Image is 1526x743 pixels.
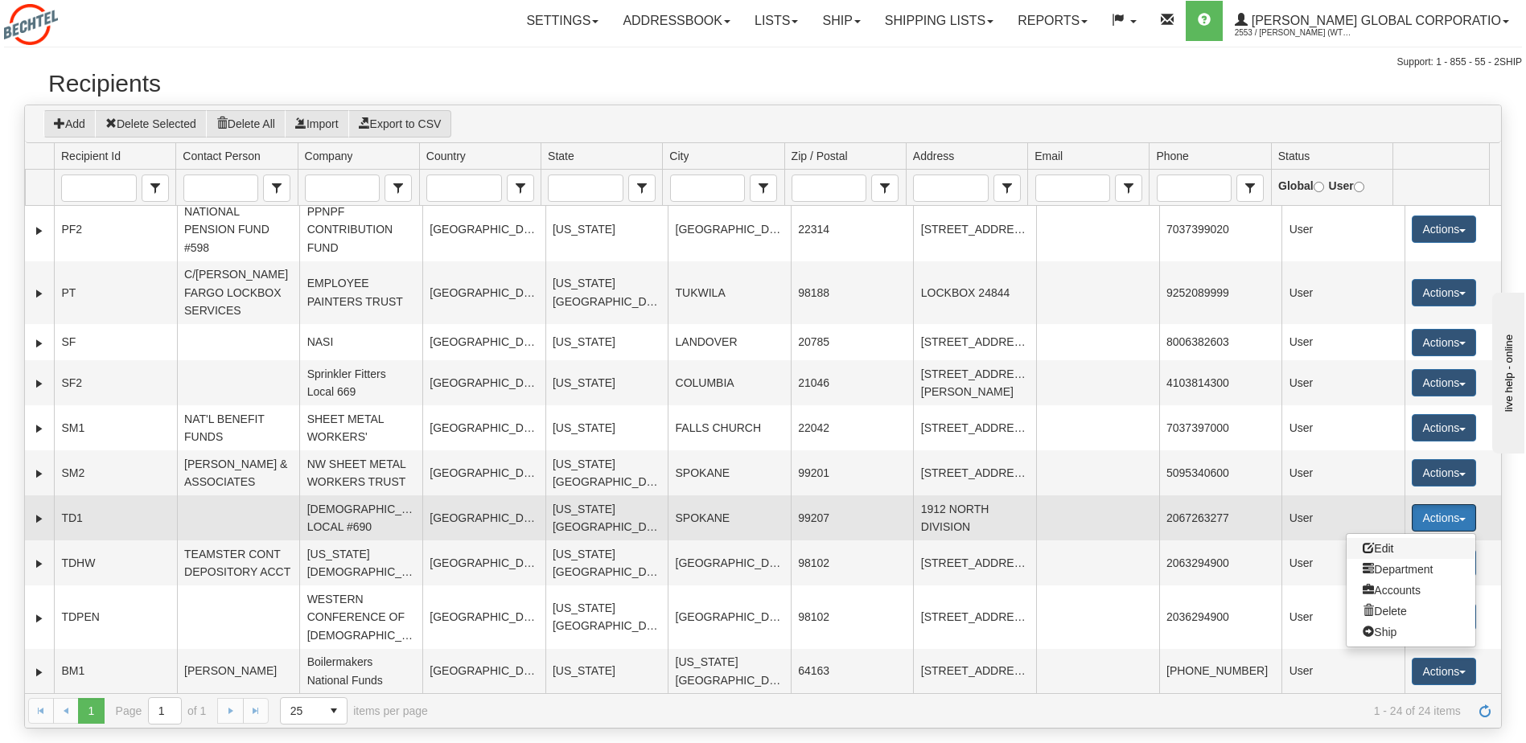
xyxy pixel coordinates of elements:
[662,170,784,206] td: filter cell
[668,324,791,360] td: LANDOVER
[299,450,422,495] td: NW SHEET METAL WORKERS TRUST
[1006,1,1100,41] a: Reports
[507,174,534,202] span: Country
[299,495,422,540] td: [DEMOGRAPHIC_DATA] LOCAL #690
[906,170,1027,206] td: filter cell
[1281,324,1405,360] td: User
[791,649,914,694] td: 64163
[913,540,1036,585] td: [STREET_ADDRESS]
[422,540,545,585] td: [GEOGRAPHIC_DATA]
[913,450,1036,495] td: [STREET_ADDRESS]
[177,450,300,495] td: [PERSON_NAME] & ASSOCIATES
[1281,261,1405,324] td: User
[1278,148,1310,164] span: Status
[149,698,181,724] input: Page 1
[116,697,207,725] span: Page of 1
[54,360,177,405] td: SF2
[545,649,668,694] td: [US_STATE]
[1159,649,1282,694] td: [PHONE_NUMBER]
[791,261,914,324] td: 98188
[280,697,428,725] span: items per page
[791,540,914,585] td: 98102
[791,324,914,360] td: 20785
[1281,649,1405,694] td: User
[1281,495,1405,540] td: User
[54,495,177,540] td: TD1
[1347,559,1475,580] a: Department
[549,175,622,201] input: State
[321,698,347,724] span: select
[1281,585,1405,648] td: User
[280,697,348,725] span: Page sizes drop down
[175,170,297,206] td: filter cell
[1271,170,1392,206] td: filter cell
[1159,540,1282,585] td: 2063294900
[31,421,47,437] a: Expand
[791,405,914,450] td: 22042
[1347,580,1475,601] a: Accounts
[298,170,419,206] td: filter cell
[1159,261,1282,324] td: 9252089999
[668,495,791,540] td: SPOKANE
[95,110,207,138] button: Delete Selected
[31,610,47,626] a: Expand
[177,261,300,324] td: C/[PERSON_NAME] FARGO LOCKBOX SERVICES
[742,1,810,41] a: Lists
[669,148,689,164] span: City
[1329,177,1364,195] label: User
[1281,360,1405,405] td: User
[54,261,177,324] td: PT
[668,585,791,648] td: [GEOGRAPHIC_DATA]
[299,360,422,405] td: Sprinkler Fitters Local 669
[299,405,422,450] td: SHEET METAL WORKERS'
[1314,182,1324,192] input: Global
[54,405,177,450] td: SM1
[548,148,574,164] span: State
[299,324,422,360] td: NASI
[1347,601,1475,622] a: Delete
[1115,174,1142,202] span: Email
[1412,658,1476,685] button: Actions
[54,170,175,206] td: filter cell
[1347,622,1475,642] a: Ship
[668,261,791,324] td: TUKWILA
[913,324,1036,360] td: [STREET_ADDRESS]
[1159,360,1282,405] td: 4103814300
[1278,177,1324,195] label: Global
[668,649,791,694] td: [US_STATE][GEOGRAPHIC_DATA]
[1235,25,1355,41] span: 2553 / [PERSON_NAME] (WTCC) [PERSON_NAME]
[1489,289,1524,454] iframe: chat widget
[422,450,545,495] td: [GEOGRAPHIC_DATA]
[913,360,1036,405] td: [STREET_ADDRESS][PERSON_NAME]
[31,223,47,239] a: Expand
[1149,170,1270,206] td: filter cell
[913,649,1036,694] td: [STREET_ADDRESS]
[668,360,791,405] td: COLUMBIA
[1281,450,1405,495] td: User
[545,495,668,540] td: [US_STATE][GEOGRAPHIC_DATA]
[913,585,1036,648] td: [STREET_ADDRESS]
[48,70,1478,96] h2: Recipients
[177,649,300,694] td: [PERSON_NAME]
[508,175,533,201] span: select
[264,175,290,201] span: select
[1159,324,1282,360] td: 8006382603
[54,450,177,495] td: SM2
[545,360,668,405] td: [US_STATE]
[1412,414,1476,441] button: Actions
[1237,175,1263,201] span: select
[285,110,349,138] button: Import
[1354,182,1364,192] input: User
[1412,216,1476,243] button: Actions
[142,175,168,201] span: select
[1158,175,1231,201] input: Phone
[1236,174,1264,202] span: Phone
[290,703,311,719] span: 25
[628,174,656,202] span: State
[1248,14,1501,27] span: [PERSON_NAME] Global Corporatio
[611,1,742,41] a: Addressbook
[792,175,866,201] input: Zip / Postal
[791,198,914,261] td: 22314
[54,649,177,694] td: BM1
[545,450,668,495] td: [US_STATE][GEOGRAPHIC_DATA]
